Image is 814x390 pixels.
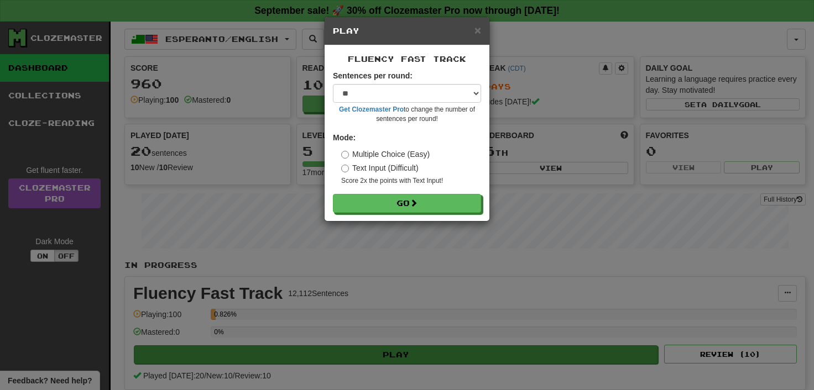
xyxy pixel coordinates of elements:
[474,24,481,36] button: Close
[333,25,481,36] h5: Play
[339,106,404,113] a: Get Clozemaster Pro
[333,133,356,142] strong: Mode:
[333,194,481,213] button: Go
[333,70,413,81] label: Sentences per round:
[333,105,481,124] small: to change the number of sentences per round!
[341,176,481,186] small: Score 2x the points with Text Input !
[341,149,430,160] label: Multiple Choice (Easy)
[474,24,481,36] span: ×
[341,151,349,159] input: Multiple Choice (Easy)
[341,162,419,173] label: Text Input (Difficult)
[348,54,466,64] span: Fluency Fast Track
[341,165,349,172] input: Text Input (Difficult)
